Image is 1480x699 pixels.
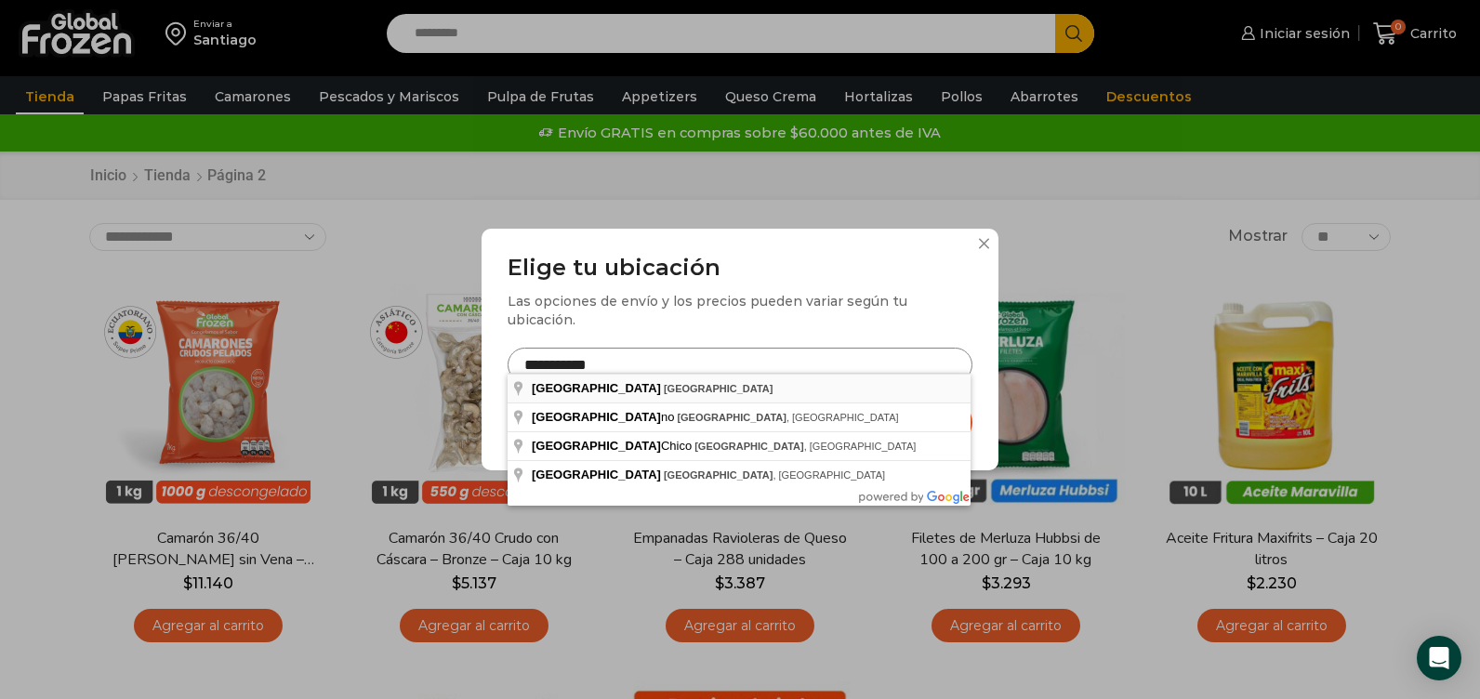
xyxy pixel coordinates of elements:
span: [GEOGRAPHIC_DATA] [532,410,661,424]
span: [GEOGRAPHIC_DATA] [677,412,786,423]
span: [GEOGRAPHIC_DATA] [694,441,804,452]
span: , [GEOGRAPHIC_DATA] [694,441,916,452]
span: Chico [532,439,694,453]
span: , [GEOGRAPHIC_DATA] [677,412,898,423]
span: [GEOGRAPHIC_DATA] [532,439,661,453]
span: [GEOGRAPHIC_DATA] [664,469,773,481]
span: no [532,410,677,424]
div: Las opciones de envío y los precios pueden variar según tu ubicación. [508,292,972,329]
span: [GEOGRAPHIC_DATA] [532,468,661,481]
div: Open Intercom Messenger [1417,636,1461,680]
h3: Elige tu ubicación [508,255,972,282]
span: , [GEOGRAPHIC_DATA] [664,469,885,481]
span: [GEOGRAPHIC_DATA] [664,383,773,394]
span: [GEOGRAPHIC_DATA] [532,381,661,395]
